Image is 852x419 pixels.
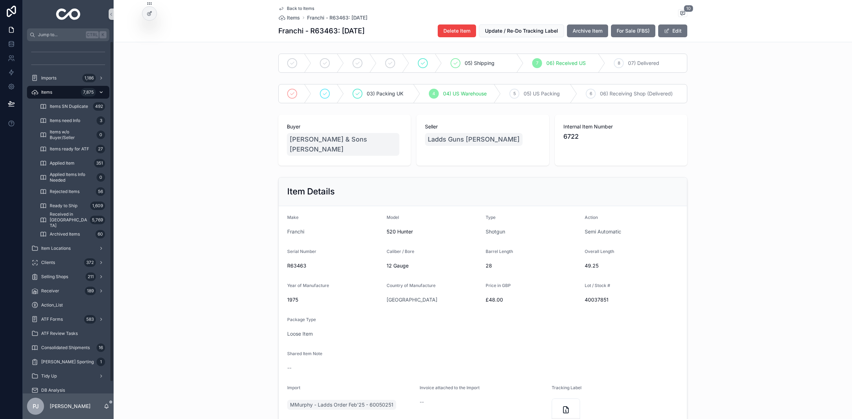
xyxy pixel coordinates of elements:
[287,400,396,410] a: MMurphy - Ladds Order Feb'25 - 60050251
[428,134,520,144] span: Ladds Guns [PERSON_NAME]
[290,134,397,154] span: [PERSON_NAME] & Sons [PERSON_NAME]
[27,256,109,269] a: Clients372
[41,89,52,95] span: Items
[600,90,673,97] span: 06) Receiving Shop (Delivered)
[97,173,105,182] div: 0
[35,214,109,226] a: Received in [GEOGRAPHIC_DATA]5,769
[50,189,80,194] span: Rejected Items
[27,285,109,297] a: Receiver189
[287,262,381,269] span: R63463
[485,27,558,34] span: Update / Re-Do Tracking Label
[27,299,109,312] a: Action_List
[27,370,109,382] a: Tidy Up
[290,401,393,408] span: MMurphy - Ladds Order Feb'25 - 60050251
[387,215,399,220] span: Model
[287,317,316,322] span: Package Type
[524,90,560,97] span: 05) US Packing
[387,283,436,288] span: Country of Manufacture
[41,373,57,379] span: Tidy Up
[50,172,94,183] span: Applied Items Info Needed
[278,6,314,11] a: Back to Items
[287,14,300,21] span: Items
[35,128,109,141] a: Items w/o Buyer/Seller0
[563,123,679,130] span: Internal Item Number
[307,14,367,21] a: Franchi - R63463: [DATE]
[486,215,496,220] span: Type
[425,123,540,130] span: Seller
[425,133,523,146] a: Ladds Guns [PERSON_NAME]
[387,296,437,303] span: [GEOGRAPHIC_DATA]
[35,114,109,127] a: Items need Info3
[27,327,109,340] a: ATF Review Tasks
[573,27,602,34] span: Archive Item
[41,274,68,280] span: Selling Shops
[97,343,105,352] div: 16
[27,355,109,368] a: [PERSON_NAME] Sporting1
[82,74,96,82] div: 1,186
[38,32,83,38] span: Jump to...
[287,186,335,197] h2: Item Details
[420,385,480,390] span: Invoice attached to the Import
[27,72,109,84] a: Imports1,186
[486,262,579,269] span: 28
[50,203,77,209] span: Ready to Ship
[96,187,105,196] div: 56
[81,88,96,97] div: 7,875
[486,228,505,235] a: Shotgun
[41,316,63,322] span: ATF Forms
[536,60,539,66] span: 7
[486,283,511,288] span: Price in GBP
[27,28,109,41] button: Jump to...CtrlK
[479,24,564,37] button: Update / Re-Do Tracking Label
[287,6,314,11] span: Back to Items
[35,143,109,155] a: Items ready for ATF27
[287,364,291,371] span: --
[41,302,63,308] span: Action_List
[585,228,621,235] a: Semi Automatic
[85,287,96,295] div: 189
[97,116,105,125] div: 3
[94,159,105,167] div: 351
[41,345,90,351] span: Consolidated Shipments
[35,100,109,113] a: Items SN Duplicate492
[50,231,80,237] span: Archived Items
[287,351,322,356] span: Shared Item Note
[585,296,678,303] span: 40037851
[27,341,109,354] a: Consolidated Shipments16
[97,358,105,366] div: 1
[33,402,39,410] span: PJ
[585,283,610,288] span: Lot / Stock #
[35,157,109,170] a: Applied Item351
[287,296,381,303] span: 1975
[432,91,435,97] span: 4
[287,330,313,337] a: Loose Item
[684,5,693,12] span: 10
[658,24,687,37] button: Edit
[387,249,414,254] span: Caliber / Bore
[287,228,304,235] a: Franchi
[97,131,105,139] div: 0
[287,133,399,156] a: [PERSON_NAME] & Sons [PERSON_NAME]
[86,272,96,281] div: 211
[100,32,106,38] span: K
[93,102,105,111] div: 492
[41,260,55,265] span: Clients
[35,228,109,241] a: Archived Items60
[486,249,513,254] span: Barrel Length
[41,246,71,251] span: Item Locations
[387,228,480,235] span: 520 Hunter
[35,199,109,212] a: Ready to Ship1,609
[27,242,109,255] a: Item Locations
[41,359,94,365] span: [PERSON_NAME] Sporting
[287,123,402,130] span: Buyer
[50,146,89,152] span: Items ready for ATF
[84,315,96,324] div: 583
[585,249,614,254] span: Overall Length
[27,384,109,397] a: DB Analysis
[41,288,59,294] span: Receiver
[86,31,99,38] span: Ctrl
[41,387,65,393] span: DB Analysis
[552,385,581,390] span: Tracking Label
